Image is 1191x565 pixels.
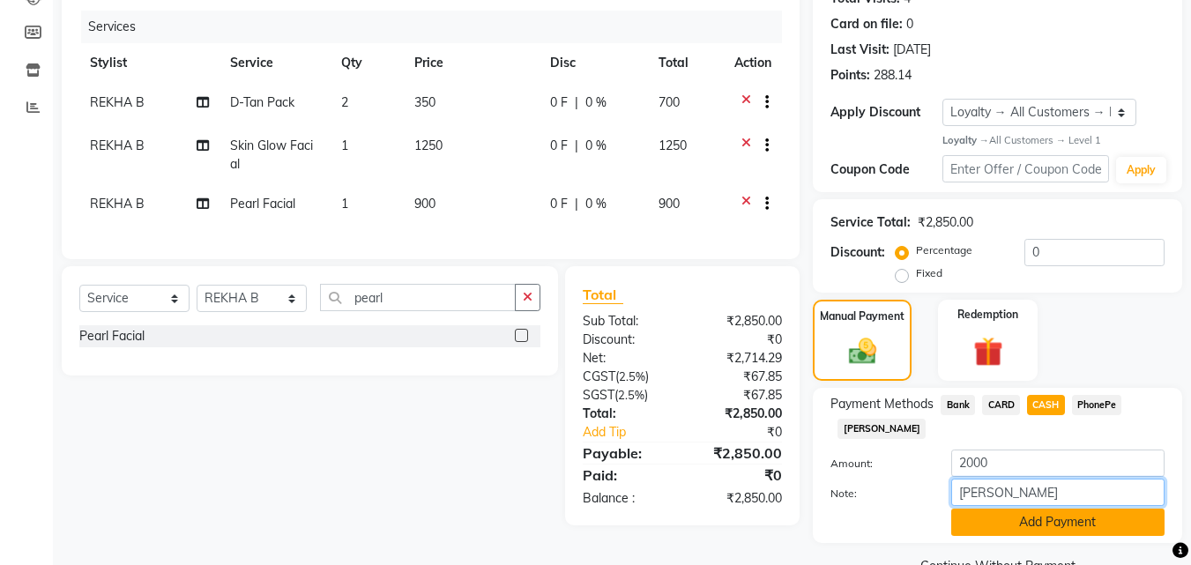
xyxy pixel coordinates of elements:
[79,43,220,83] th: Stylist
[916,242,972,258] label: Percentage
[1072,395,1122,415] span: PhonePe
[569,368,682,386] div: ( )
[585,93,607,112] span: 0 %
[540,43,648,83] th: Disc
[341,94,348,110] span: 2
[79,327,145,346] div: Pearl Facial
[414,196,435,212] span: 900
[585,137,607,155] span: 0 %
[830,66,870,85] div: Points:
[918,213,973,232] div: ₹2,850.00
[569,423,701,442] a: Add Tip
[220,43,330,83] th: Service
[90,138,145,153] span: REKHA B
[414,138,443,153] span: 1250
[230,94,294,110] span: D-Tan Pack
[341,196,348,212] span: 1
[916,265,942,281] label: Fixed
[682,349,795,368] div: ₹2,714.29
[682,386,795,405] div: ₹67.85
[830,41,890,59] div: Last Visit:
[583,368,615,384] span: CGST
[942,133,1165,148] div: All Customers → Level 1
[1027,395,1065,415] span: CASH
[659,138,687,153] span: 1250
[648,43,725,83] th: Total
[830,395,934,413] span: Payment Methods
[550,93,568,112] span: 0 F
[659,94,680,110] span: 700
[569,386,682,405] div: ( )
[830,15,903,33] div: Card on file:
[569,405,682,423] div: Total:
[830,213,911,232] div: Service Total:
[583,286,623,304] span: Total
[619,369,645,383] span: 2.5%
[982,395,1020,415] span: CARD
[942,155,1109,182] input: Enter Offer / Coupon Code
[585,195,607,213] span: 0 %
[90,196,145,212] span: REKHA B
[682,405,795,423] div: ₹2,850.00
[874,66,912,85] div: 288.14
[951,479,1165,506] input: Add Note
[569,489,682,508] div: Balance :
[550,195,568,213] span: 0 F
[820,309,904,324] label: Manual Payment
[575,93,578,112] span: |
[320,284,516,311] input: Search or Scan
[957,307,1018,323] label: Redemption
[569,442,682,464] div: Payable:
[331,43,404,83] th: Qty
[618,388,644,402] span: 2.5%
[341,138,348,153] span: 1
[817,456,937,472] label: Amount:
[569,465,682,486] div: Paid:
[951,509,1165,536] button: Add Payment
[893,41,931,59] div: [DATE]
[941,395,975,415] span: Bank
[575,195,578,213] span: |
[682,368,795,386] div: ₹67.85
[942,134,989,146] strong: Loyalty →
[230,138,313,172] span: Skin Glow Facial
[682,465,795,486] div: ₹0
[659,196,680,212] span: 900
[230,196,295,212] span: Pearl Facial
[575,137,578,155] span: |
[702,423,796,442] div: ₹0
[951,450,1165,477] input: Amount
[830,243,885,262] div: Discount:
[817,486,937,502] label: Note:
[404,43,540,83] th: Price
[906,15,913,33] div: 0
[840,335,885,367] img: _cash.svg
[682,489,795,508] div: ₹2,850.00
[1116,157,1166,183] button: Apply
[830,160,942,179] div: Coupon Code
[550,137,568,155] span: 0 F
[964,333,1012,369] img: _gift.svg
[583,387,614,403] span: SGST
[682,331,795,349] div: ₹0
[830,103,942,122] div: Apply Discount
[569,312,682,331] div: Sub Total:
[682,312,795,331] div: ₹2,850.00
[724,43,782,83] th: Action
[414,94,435,110] span: 350
[682,442,795,464] div: ₹2,850.00
[90,94,145,110] span: REKHA B
[81,11,795,43] div: Services
[569,349,682,368] div: Net:
[569,331,682,349] div: Discount:
[837,419,926,439] span: [PERSON_NAME]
